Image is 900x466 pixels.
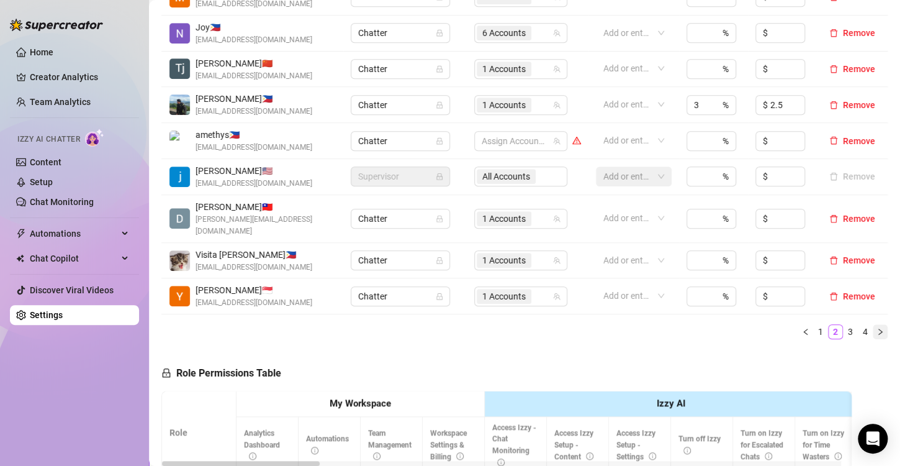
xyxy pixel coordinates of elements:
div: Open Intercom Messenger [858,424,888,454]
strong: Izzy AI [657,398,685,409]
span: lock [436,215,443,222]
span: team [553,215,560,222]
span: info-circle [683,447,691,454]
a: Content [30,157,61,167]
a: 4 [858,325,872,339]
button: Remove [824,253,880,268]
span: delete [829,136,838,145]
span: Chatter [358,24,443,42]
span: [PERSON_NAME] 🇵🇭 [196,92,312,106]
span: team [553,257,560,264]
img: AI Chatter [85,129,104,147]
span: 1 Accounts [477,62,531,76]
h5: Role Permissions Table [161,366,281,381]
span: lock [436,65,443,73]
li: 1 [813,324,828,339]
span: [EMAIL_ADDRESS][DOMAIN_NAME] [196,297,312,309]
img: Chat Copilot [16,254,24,263]
span: Chatter [358,287,443,306]
span: [EMAIL_ADDRESS][DOMAIN_NAME] [196,70,312,82]
span: info-circle [765,452,772,460]
strong: My Workspace [330,398,391,409]
a: Creator Analytics [30,67,129,87]
button: Remove [824,169,880,184]
span: info-circle [373,452,380,460]
span: 6 Accounts [482,26,526,40]
span: Automations [30,224,118,244]
span: team [553,65,560,73]
span: info-circle [497,459,505,466]
span: 1 Accounts [482,212,526,226]
span: team [553,137,560,145]
a: 1 [814,325,827,339]
span: Chatter [358,209,443,228]
span: lock [436,293,443,300]
span: 1 Accounts [477,211,531,226]
span: Access Izzy Setup - Content [554,429,593,461]
span: info-circle [649,452,656,460]
span: Turn off Izzy [678,434,721,455]
span: Remove [843,28,875,38]
span: Remove [843,136,875,146]
img: amethys [169,130,190,151]
span: delete [829,29,838,37]
li: 2 [828,324,843,339]
li: 4 [858,324,873,339]
button: Remove [824,98,880,112]
span: Remove [843,64,875,74]
span: info-circle [456,452,464,460]
a: Discover Viral Videos [30,285,114,295]
span: Izzy AI Chatter [17,134,80,145]
span: Supervisor [358,167,443,186]
span: Workspace Settings & Billing [430,429,467,461]
li: Previous Page [798,324,813,339]
span: team [553,29,560,37]
a: 2 [829,325,842,339]
span: Chatter [358,60,443,78]
a: 3 [844,325,857,339]
span: Remove [843,100,875,110]
span: lock [436,137,443,145]
span: delete [829,256,838,265]
span: Chatter [358,96,443,114]
button: Remove [824,62,880,76]
span: [EMAIL_ADDRESS][DOMAIN_NAME] [196,262,312,273]
span: [EMAIL_ADDRESS][DOMAIN_NAME] [196,34,312,46]
span: Turn on Izzy for Escalated Chats [740,429,783,461]
a: Home [30,47,53,57]
button: Remove [824,289,880,304]
span: info-circle [249,452,256,460]
a: Team Analytics [30,97,91,107]
span: 1 Accounts [482,254,526,267]
span: Remove [843,255,875,265]
li: Next Page [873,324,888,339]
span: delete [829,65,838,73]
span: 1 Accounts [482,62,526,76]
img: jocelyne espinosa [169,167,190,187]
span: team [553,293,560,300]
span: thunderbolt [16,229,26,239]
span: info-circle [834,452,842,460]
span: Remove [843,291,875,301]
span: Team Management [368,429,412,461]
a: Settings [30,310,63,320]
img: Dale Jacolba [169,208,190,229]
span: Chatter [358,251,443,270]
span: amethys 🇵🇭 [196,128,312,142]
span: lock [436,257,443,264]
span: [EMAIL_ADDRESS][DOMAIN_NAME] [196,178,312,190]
span: 1 Accounts [482,290,526,303]
button: right [873,324,888,339]
span: 1 Accounts [477,289,531,304]
span: Access Izzy Setup - Settings [616,429,656,461]
span: Turn on Izzy for Time Wasters [803,429,844,461]
span: [EMAIL_ADDRESS][DOMAIN_NAME] [196,142,312,153]
span: Chatter [358,132,443,150]
span: Chat Copilot [30,249,118,268]
li: 3 [843,324,858,339]
span: lock [161,368,171,378]
span: [PERSON_NAME] 🇺🇸 [196,164,312,178]
span: [PERSON_NAME] 🇨🇳 [196,57,312,70]
span: [EMAIL_ADDRESS][DOMAIN_NAME] [196,106,312,117]
button: Remove [824,134,880,148]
